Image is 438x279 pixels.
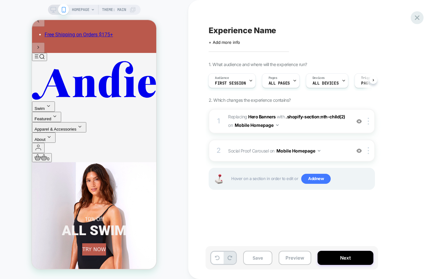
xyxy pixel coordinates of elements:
[72,5,89,15] span: HOMEPAGE
[13,12,81,18] a: Free Shipping on Orders $175+
[301,174,331,184] span: Add new
[209,40,240,45] span: + Add more info
[228,121,233,129] span: on
[50,223,74,235] a: TRY NOW
[215,81,246,85] span: First Session
[3,107,44,111] span: Apparel & Accessories
[30,202,95,219] strong: ALL SWIM
[368,118,369,125] img: close
[318,251,373,265] button: Next
[209,97,291,103] span: 2. Which changes the experience contains?
[3,86,13,91] span: Swim
[215,76,229,80] span: Audience
[216,115,222,127] div: 1
[269,76,277,80] span: Pages
[356,119,362,124] img: crossed eye
[368,147,369,154] img: close
[361,76,373,80] span: Trigger
[212,174,225,184] img: Joystick
[270,147,275,155] span: on
[209,26,276,35] span: Experience Name
[15,137,17,141] span: 0
[269,81,290,85] span: ALL PAGES
[312,81,339,85] span: ALL DEVICES
[276,124,279,126] img: down arrow
[248,114,275,119] b: Hero Banners
[53,196,72,202] span: 10% Off
[3,117,13,122] span: About
[102,5,126,15] span: Theme: MAIN
[228,148,269,153] span: Social Proof Carousel
[312,76,325,80] span: Devices
[361,81,382,85] span: Page Load
[318,150,320,152] img: down arrow
[231,174,371,184] span: Hover on a section in order to edit or
[3,96,19,101] span: Featured
[277,114,285,119] span: WITH
[276,146,320,155] button: Mobile Homepage
[216,144,222,157] div: 2
[356,148,362,153] img: crossed eye
[209,62,307,67] span: 1. What audience and where will the experience run?
[286,114,345,119] span: .shopify-section:nth-child(2)
[13,12,127,18] li: Slide 1 of 1
[279,251,311,265] button: Preview
[243,251,272,265] button: Save
[228,114,276,119] span: Replacing
[235,121,279,130] button: Mobile Homepage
